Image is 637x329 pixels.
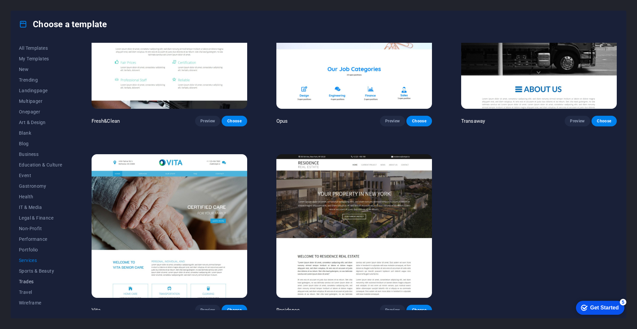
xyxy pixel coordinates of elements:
[19,120,62,125] span: Art & Design
[19,191,62,202] button: Health
[19,258,62,263] span: Services
[200,307,215,313] span: Preview
[380,305,405,315] button: Preview
[19,106,62,117] button: Onepager
[222,305,247,315] button: Choose
[19,290,62,295] span: Travel
[19,56,62,61] span: My Templates
[19,53,62,64] button: My Templates
[19,170,62,181] button: Event
[19,181,62,191] button: Gastronomy
[195,305,220,315] button: Preview
[92,118,120,124] p: Fresh&Clean
[276,118,288,124] p: Opus
[19,45,62,51] span: All Templates
[19,236,62,242] span: Performance
[19,266,62,276] button: Sports & Beauty
[19,194,62,199] span: Health
[570,118,585,124] span: Preview
[19,75,62,85] button: Trending
[597,118,611,124] span: Choose
[195,116,220,126] button: Preview
[19,162,62,167] span: Education & Culture
[19,183,62,189] span: Gastronomy
[19,117,62,128] button: Art & Design
[20,7,48,13] div: Get Started
[19,141,62,146] span: Blog
[565,116,590,126] button: Preview
[19,276,62,287] button: Trades
[19,300,62,305] span: Wireframe
[19,67,62,72] span: New
[19,205,62,210] span: IT & Media
[19,99,62,104] span: Multipager
[592,116,617,126] button: Choose
[276,154,432,297] img: Residence
[19,96,62,106] button: Multipager
[92,154,247,297] img: Vita
[19,255,62,266] button: Services
[19,226,62,231] span: Non-Profit
[276,307,300,313] p: Residence
[19,152,62,157] span: Business
[406,116,432,126] button: Choose
[19,85,62,96] button: Landingpage
[461,118,485,124] p: Transaway
[49,1,56,8] div: 5
[19,43,62,53] button: All Templates
[5,3,54,17] div: Get Started 5 items remaining, 0% complete
[19,64,62,75] button: New
[385,118,400,124] span: Preview
[19,287,62,297] button: Travel
[406,305,432,315] button: Choose
[19,173,62,178] span: Event
[19,244,62,255] button: Portfolio
[19,223,62,234] button: Non-Profit
[19,202,62,213] button: IT & Media
[19,138,62,149] button: Blog
[412,307,426,313] span: Choose
[19,268,62,274] span: Sports & Beauty
[227,118,242,124] span: Choose
[19,297,62,308] button: Wireframe
[19,130,62,136] span: Blank
[19,160,62,170] button: Education & Culture
[200,118,215,124] span: Preview
[19,247,62,252] span: Portfolio
[222,116,247,126] button: Choose
[19,128,62,138] button: Blank
[19,88,62,93] span: Landingpage
[412,118,426,124] span: Choose
[19,215,62,221] span: Legal & Finance
[19,234,62,244] button: Performance
[227,307,242,313] span: Choose
[19,109,62,114] span: Onepager
[92,307,101,313] p: Vita
[19,19,107,30] h4: Choose a template
[19,77,62,83] span: Trending
[19,213,62,223] button: Legal & Finance
[385,307,400,313] span: Preview
[19,279,62,284] span: Trades
[19,149,62,160] button: Business
[380,116,405,126] button: Preview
